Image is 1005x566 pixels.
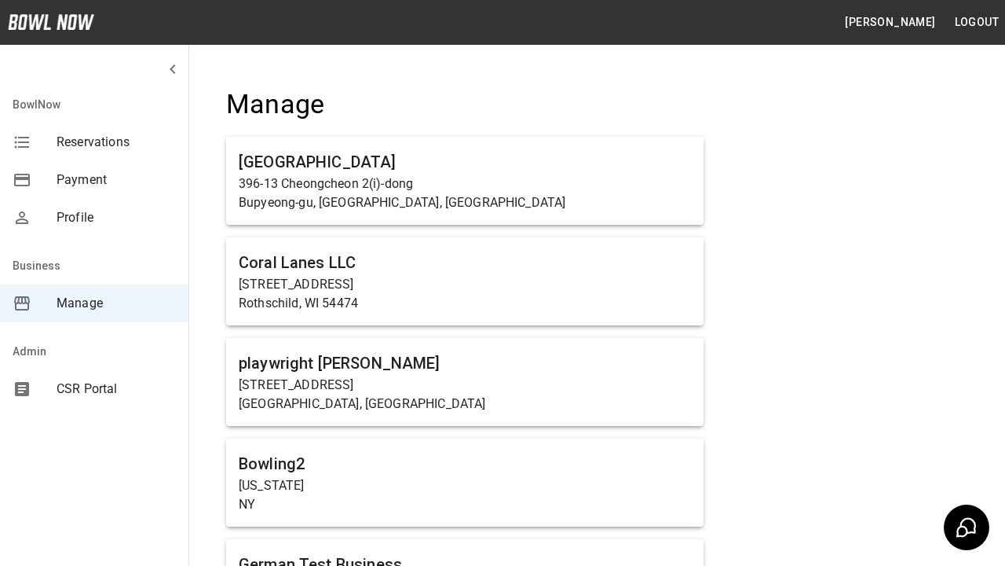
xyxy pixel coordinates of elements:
[239,376,691,395] p: [STREET_ADDRESS]
[57,294,176,313] span: Manage
[239,451,691,476] h6: Bowling2
[239,193,691,212] p: Bupyeong-gu, [GEOGRAPHIC_DATA], [GEOGRAPHIC_DATA]
[239,275,691,294] p: [STREET_ADDRESS]
[239,476,691,495] p: [US_STATE]
[239,395,691,413] p: [GEOGRAPHIC_DATA], [GEOGRAPHIC_DATA]
[226,88,703,121] h4: Manage
[57,133,176,152] span: Reservations
[948,8,1005,37] button: Logout
[239,294,691,313] p: Rothschild, WI 54474
[239,351,691,376] h6: playwright [PERSON_NAME]
[57,380,176,399] span: CSR Portal
[239,495,691,514] p: NY
[239,175,691,193] p: 396-13 Cheongcheon 2(i)-dong
[57,208,176,227] span: Profile
[239,250,691,275] h6: Coral Lanes LLC
[8,14,94,30] img: logo
[839,8,941,37] button: [PERSON_NAME]
[239,149,691,175] h6: [GEOGRAPHIC_DATA]
[57,171,176,189] span: Payment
